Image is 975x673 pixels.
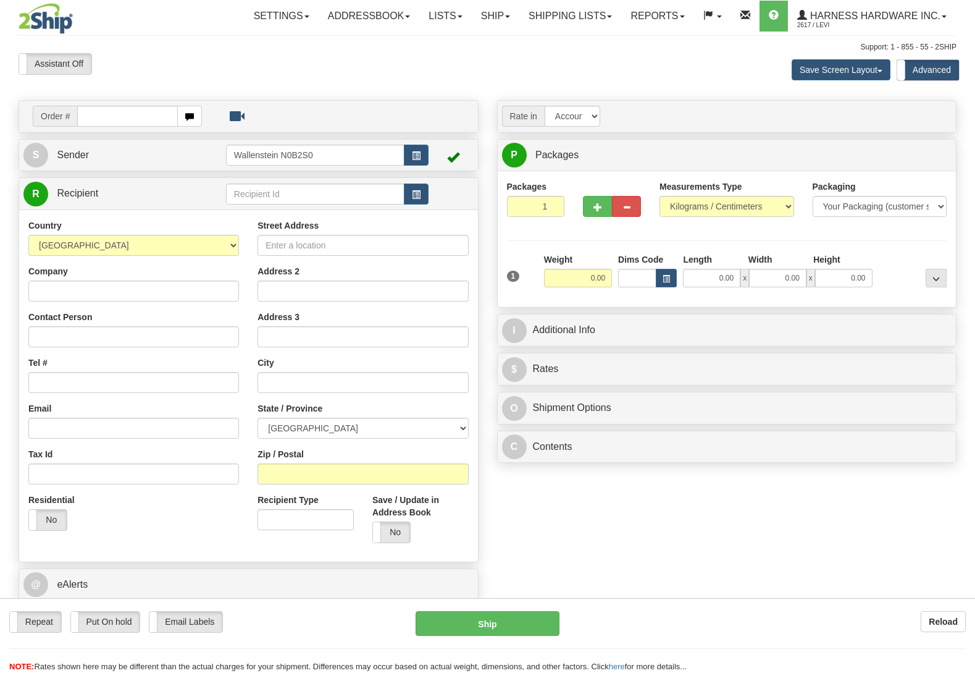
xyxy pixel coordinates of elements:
[618,253,663,266] label: Dims Code
[19,42,956,53] div: Support: 1 - 855 - 55 - 2SHIP
[19,54,91,74] label: Assistant Off
[149,612,222,632] label: Email Labels
[502,106,545,127] span: Rate in
[807,11,940,21] span: Harness Hardware Inc.
[813,180,856,193] label: Packaging
[28,311,92,323] label: Contact Person
[226,145,404,166] input: Sender Id
[502,143,952,168] a: P Packages
[897,60,959,80] label: Advanced
[28,402,51,415] label: Email
[57,188,98,198] span: Recipient
[502,434,952,460] a: CContents
[28,494,75,506] label: Residential
[23,143,48,167] span: S
[683,253,712,266] label: Length
[19,3,73,34] img: logo2617.jpg
[659,180,742,193] label: Measurements Type
[472,1,519,32] a: Ship
[257,402,322,415] label: State / Province
[33,106,77,127] span: Order #
[502,357,527,382] span: $
[257,235,468,256] input: Enter a location
[535,150,579,160] span: Packages
[507,271,520,282] span: 1
[372,494,469,519] label: Save / Update in Address Book
[245,1,319,32] a: Settings
[23,572,48,597] span: @
[23,572,474,598] a: @ eAlerts
[502,318,527,343] span: I
[921,611,966,632] button: Reload
[71,612,140,632] label: Put On hold
[57,150,89,160] span: Sender
[257,494,319,506] label: Recipient Type
[28,448,52,460] label: Tax Id
[319,1,420,32] a: Addressbook
[419,1,471,32] a: Lists
[29,510,67,530] label: No
[257,265,299,277] label: Address 2
[257,448,304,460] label: Zip / Postal
[23,181,203,206] a: R Recipient
[226,184,404,205] input: Recipient Id
[502,318,952,343] a: IAdditional Info
[416,611,559,636] button: Ship
[28,357,48,369] label: Tel #
[502,396,952,421] a: OShipment Options
[373,522,411,543] label: No
[257,357,274,369] label: City
[792,59,890,80] button: Save Screen Layout
[813,253,840,266] label: Height
[947,273,974,399] iframe: chat widget
[10,612,61,632] label: Repeat
[797,19,890,32] span: 2617 / Levi
[609,662,625,671] a: here
[502,357,952,382] a: $Rates
[23,182,48,206] span: R
[28,265,68,277] label: Company
[57,579,88,590] span: eAlerts
[507,180,547,193] label: Packages
[519,1,621,32] a: Shipping lists
[28,219,62,232] label: Country
[23,143,226,168] a: S Sender
[788,1,956,32] a: Harness Hardware Inc. 2617 / Levi
[544,253,572,266] label: Weight
[257,219,319,232] label: Street Address
[502,396,527,421] span: O
[502,143,527,167] span: P
[806,269,815,287] span: x
[926,269,947,287] div: ...
[621,1,693,32] a: Reports
[9,662,34,671] span: NOTE:
[257,311,299,323] label: Address 3
[502,434,527,459] span: C
[929,617,958,627] b: Reload
[740,269,749,287] span: x
[748,253,772,266] label: Width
